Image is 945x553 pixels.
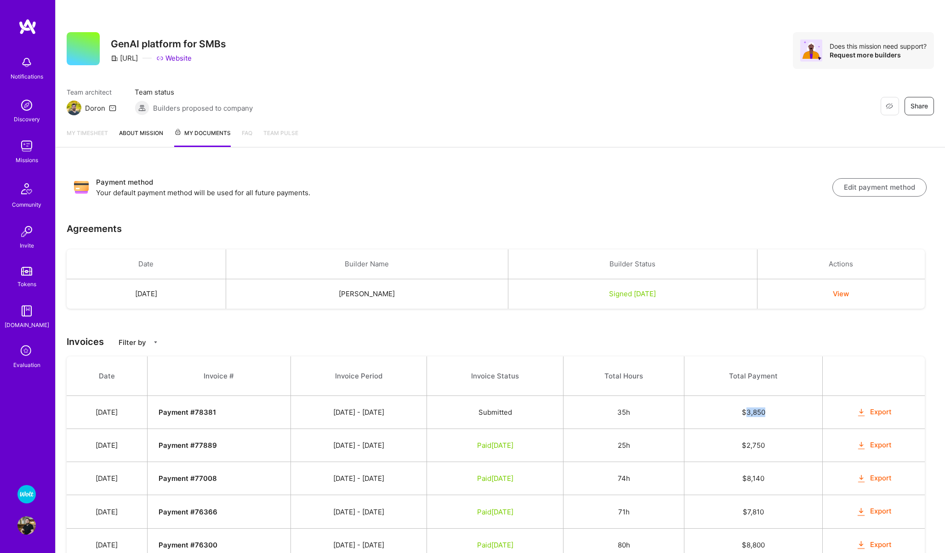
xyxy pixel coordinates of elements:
[67,336,934,347] h3: Invoices
[17,302,36,320] img: guide book
[135,101,149,115] img: Builders proposed to company
[147,356,290,396] th: Invoice #
[290,356,427,396] th: Invoice Period
[67,429,147,462] td: [DATE]
[14,114,40,124] div: Discovery
[242,128,252,147] a: FAQ
[856,474,866,484] i: icon OrangeDownload
[226,279,508,309] td: [PERSON_NAME]
[16,155,38,165] div: Missions
[96,188,832,197] p: Your default payment method will be used for all future payments.
[684,429,823,462] td: $ 2,750
[159,474,217,483] strong: Payment # 77008
[18,18,37,35] img: logo
[67,462,147,495] td: [DATE]
[477,541,513,549] span: Paid [DATE]
[17,222,36,241] img: Invite
[263,130,298,136] span: Team Pulse
[856,540,866,550] i: icon OrangeDownload
[830,51,927,59] div: Request more builders
[159,408,216,417] strong: Payment # 78381
[153,339,159,345] i: icon CaretDown
[12,200,41,209] div: Community
[153,103,253,113] span: Builders proposed to company
[67,101,81,115] img: Team Architect
[856,507,866,517] i: icon OrangeDownload
[67,128,108,147] a: My timesheet
[85,103,105,113] div: Doron
[174,128,231,147] a: My Documents
[67,87,116,97] span: Team architect
[564,396,684,429] td: 35h
[111,38,226,50] h3: GenAI platform for SMBs
[156,53,192,63] a: Website
[833,289,849,299] button: View
[856,506,892,517] button: Export
[830,42,927,51] div: Does this mission need support?
[684,396,823,429] td: $ 3,850
[15,516,38,535] a: User Avatar
[67,279,226,309] td: [DATE]
[67,495,147,528] td: [DATE]
[67,396,147,429] td: [DATE]
[13,360,40,370] div: Evaluation
[111,53,138,63] div: [URL]
[684,462,823,495] td: $ 8,140
[119,338,146,347] p: Filter by
[477,441,513,450] span: Paid [DATE]
[17,516,36,535] img: User Avatar
[17,485,36,503] img: Wolt - Fintech: Payments Expansion Team
[477,508,513,516] span: Paid [DATE]
[109,104,116,112] i: icon Mail
[508,249,757,279] th: Builder Status
[477,474,513,483] span: Paid [DATE]
[119,128,163,147] a: About Mission
[564,495,684,528] td: 71h
[856,407,866,418] i: icon OrangeDownload
[17,96,36,114] img: discovery
[111,55,118,62] i: icon CompanyGray
[290,462,427,495] td: [DATE] - [DATE]
[226,249,508,279] th: Builder Name
[159,541,217,549] strong: Payment # 76300
[290,396,427,429] td: [DATE] - [DATE]
[564,429,684,462] td: 25h
[16,178,38,200] img: Community
[17,53,36,72] img: bell
[564,462,684,495] td: 74h
[67,249,226,279] th: Date
[17,137,36,155] img: teamwork
[886,102,893,110] i: icon EyeClosed
[856,473,892,484] button: Export
[96,177,832,188] h3: Payment method
[478,408,512,417] span: Submitted
[856,540,892,550] button: Export
[832,178,927,197] button: Edit payment method
[5,320,49,330] div: [DOMAIN_NAME]
[684,495,823,528] td: $ 7,810
[11,72,43,81] div: Notifications
[856,440,892,451] button: Export
[67,356,147,396] th: Date
[290,429,427,462] td: [DATE] - [DATE]
[263,128,298,147] a: Team Pulse
[757,249,924,279] th: Actions
[564,356,684,396] th: Total Hours
[20,241,34,250] div: Invite
[911,102,928,111] span: Share
[290,495,427,528] td: [DATE] - [DATE]
[74,180,89,195] img: Payment method
[15,485,38,503] a: Wolt - Fintech: Payments Expansion Team
[21,267,32,276] img: tokens
[800,39,822,62] img: Avatar
[427,356,564,396] th: Invoice Status
[17,279,36,289] div: Tokens
[18,343,35,360] i: icon SelectionTeam
[856,407,892,418] button: Export
[519,289,746,299] div: Signed [DATE]
[856,440,866,451] i: icon OrangeDownload
[67,223,122,234] h3: Agreements
[174,128,231,138] span: My Documents
[905,97,934,115] button: Share
[684,356,823,396] th: Total Payment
